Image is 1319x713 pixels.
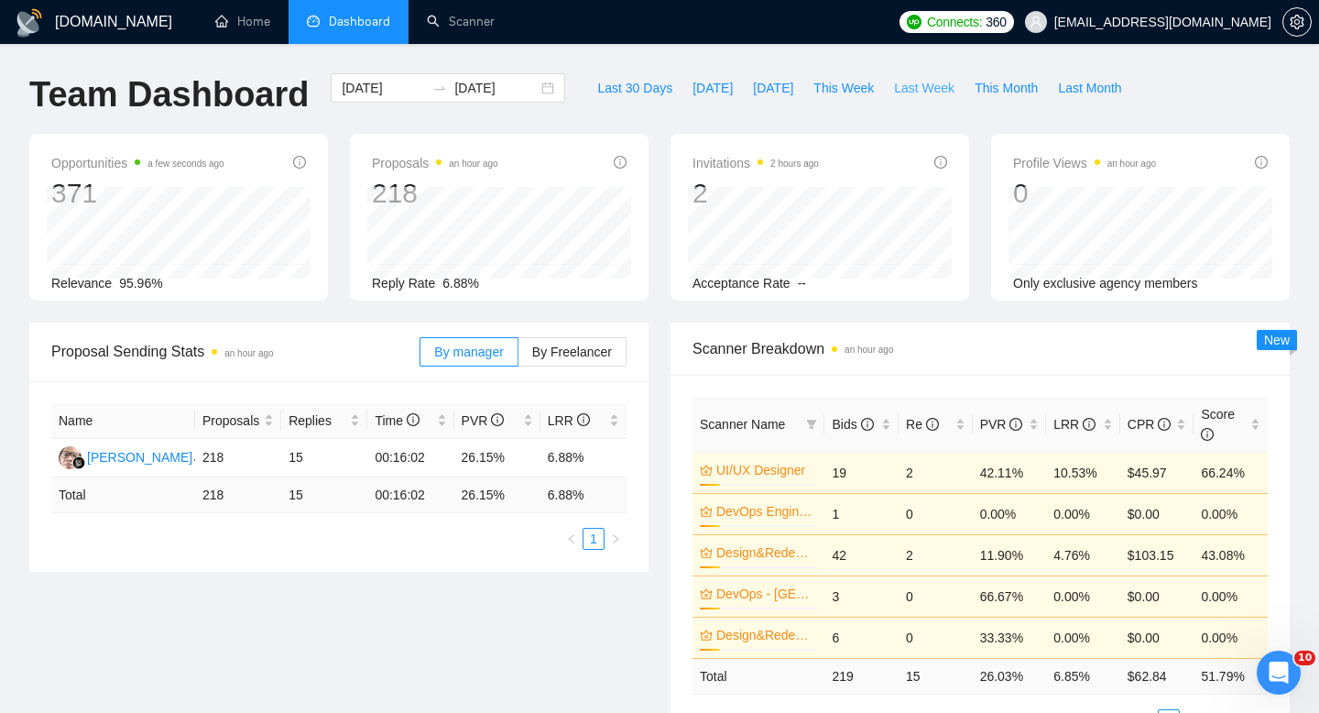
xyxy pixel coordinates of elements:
td: $ 62.84 [1120,658,1194,694]
span: LRR [548,413,590,428]
button: This Month [965,73,1048,103]
span: Proposals [372,152,498,174]
td: 15 [281,477,367,513]
td: 15 [899,658,973,694]
a: 1 [583,529,604,549]
span: Opportunities [51,152,224,174]
span: info-circle [1201,428,1214,441]
td: 33.33% [973,617,1047,658]
span: info-circle [1158,418,1171,431]
span: info-circle [491,413,504,426]
a: DevOps - [GEOGRAPHIC_DATA] [716,584,813,604]
span: crown [700,546,713,559]
span: This Month [975,78,1038,98]
a: homeHome [215,14,270,29]
td: Total [51,477,195,513]
button: [DATE] [743,73,803,103]
span: info-circle [1083,418,1096,431]
span: Time [375,413,419,428]
td: 66.24% [1194,452,1268,493]
span: CPR [1128,417,1171,432]
span: Relevance [51,276,112,291]
span: LRR [1053,417,1096,432]
a: Design&Redesign (without budget) [716,625,813,645]
span: Only exclusive agency members [1013,276,1198,291]
span: info-circle [577,413,590,426]
span: 360 [986,12,1006,32]
li: Next Page [605,528,627,550]
div: 0 [1013,176,1156,211]
td: 6.85 % [1046,658,1120,694]
td: 0.00% [1046,576,1120,617]
div: 371 [51,176,224,211]
th: Proposals [195,403,281,439]
span: info-circle [861,418,874,431]
span: Re [906,417,939,432]
span: Acceptance Rate [692,276,790,291]
img: logo [15,8,44,38]
td: 11.90% [973,534,1047,576]
span: filter [806,419,817,430]
span: By Freelancer [532,345,612,359]
img: HH [59,446,82,469]
td: 6.88% [540,439,627,477]
span: Proposal Sending Stats [51,340,420,363]
td: 15 [281,439,367,477]
img: upwork-logo.png [907,15,921,29]
td: 00:16:02 [367,439,453,477]
span: PVR [462,413,505,428]
td: 218 [195,439,281,477]
a: Design&Redesign [716,543,813,563]
span: Connects: [927,12,982,32]
span: info-circle [614,156,627,169]
time: 2 hours ago [770,159,819,169]
span: Dashboard [329,14,390,29]
span: Reply Rate [372,276,435,291]
button: Last Month [1048,73,1131,103]
td: 0 [899,493,973,534]
img: gigradar-bm.png [72,456,85,469]
td: 6 [824,617,899,658]
span: New [1264,333,1290,347]
button: right [605,528,627,550]
button: setting [1282,7,1312,37]
iframe: Intercom live chat [1257,651,1301,695]
td: 42.11% [973,452,1047,493]
time: an hour ago [449,159,497,169]
a: setting [1282,15,1312,29]
td: 6.88 % [540,477,627,513]
td: 0.00% [1194,576,1268,617]
button: left [561,528,583,550]
span: [DATE] [692,78,733,98]
button: This Week [803,73,884,103]
div: 2 [692,176,819,211]
span: Bids [832,417,873,432]
span: crown [700,629,713,642]
span: -- [798,276,806,291]
li: Previous Page [561,528,583,550]
span: This Week [813,78,874,98]
span: Scanner Breakdown [692,337,1268,360]
span: info-circle [926,418,939,431]
td: $0.00 [1120,493,1194,534]
div: [PERSON_NAME] [87,447,192,467]
span: crown [700,505,713,518]
span: setting [1283,15,1311,29]
span: left [566,533,577,544]
th: Replies [281,403,367,439]
button: Last 30 Days [587,73,682,103]
span: By manager [434,345,503,359]
td: 0.00% [973,493,1047,534]
td: 00:16:02 [367,477,453,513]
time: an hour ago [224,348,273,358]
button: [DATE] [682,73,743,103]
span: Score [1201,407,1235,442]
span: 95.96% [119,276,162,291]
td: 26.15% [454,439,540,477]
span: info-circle [1255,156,1268,169]
td: 43.08% [1194,534,1268,576]
span: 10 [1294,651,1315,665]
a: DevOps Engineering [716,501,813,521]
span: to [432,81,447,95]
span: swap-right [432,81,447,95]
